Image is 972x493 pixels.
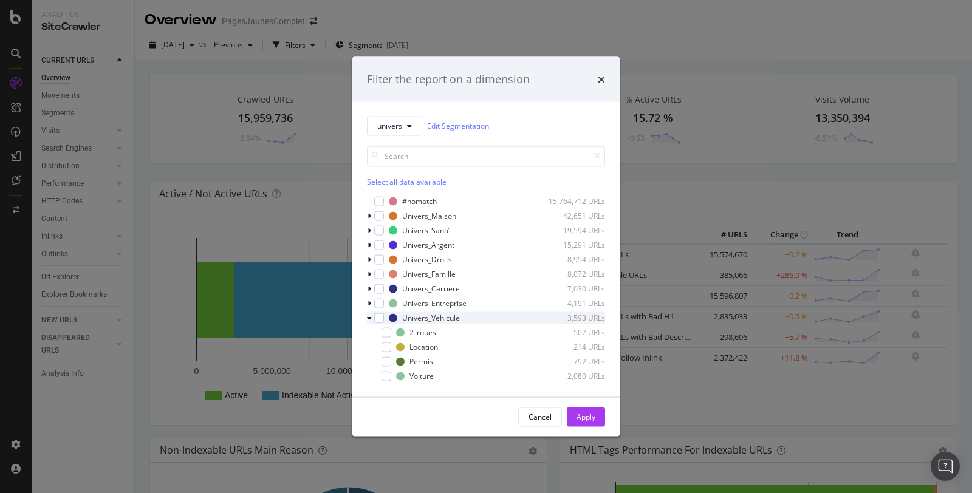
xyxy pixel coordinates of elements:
[546,371,605,381] div: 2,080 URLs
[402,196,437,206] div: #nomatch
[427,120,489,132] a: Edit Segmentation
[402,269,456,279] div: Univers_Famille
[546,342,605,352] div: 214 URLs
[567,407,605,426] button: Apply
[367,145,605,166] input: Search
[409,327,436,338] div: 2_roues
[402,284,460,294] div: Univers_Carriere
[409,371,434,381] div: Voiture
[409,356,433,367] div: Permis
[367,72,530,87] div: Filter the report on a dimension
[546,211,605,221] div: 42,651 URLs
[402,298,467,308] div: Univers_Entreprise
[598,72,605,87] div: times
[352,57,620,437] div: modal
[367,116,422,135] button: univers
[402,254,452,265] div: Univers_Droits
[402,240,454,250] div: Univers_Argent
[402,211,456,221] div: Univers_Maison
[577,412,595,422] div: Apply
[546,254,605,265] div: 8,954 URLs
[546,327,605,338] div: 507 URLs
[931,452,960,481] div: Open Intercom Messenger
[409,342,438,352] div: Location
[402,225,451,236] div: Univers_Santé
[546,196,605,206] div: 15,764,712 URLs
[546,356,605,367] div: 792 URLs
[402,313,460,323] div: Univers_Vehicule
[529,412,552,422] div: Cancel
[546,284,605,294] div: 7,030 URLs
[546,298,605,308] div: 4,191 URLs
[546,225,605,236] div: 19,594 URLs
[546,269,605,279] div: 8,072 URLs
[367,176,605,186] div: Select all data available
[546,313,605,323] div: 3,593 URLs
[518,407,562,426] button: Cancel
[377,121,402,131] span: univers
[546,240,605,250] div: 15,291 URLs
